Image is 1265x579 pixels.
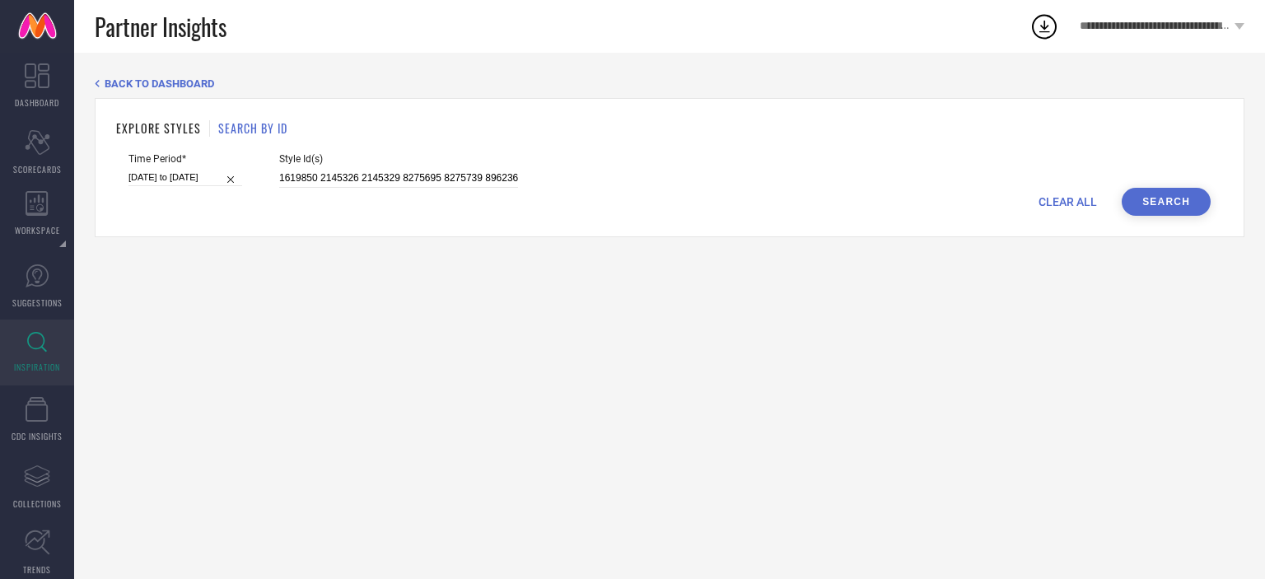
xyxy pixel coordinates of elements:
[1029,12,1059,41] div: Open download list
[1039,195,1097,208] span: CLEAR ALL
[218,119,287,137] h1: SEARCH BY ID
[23,563,51,576] span: TRENDS
[279,169,518,188] input: Enter comma separated style ids e.g. 12345, 67890
[1122,188,1211,216] button: Search
[279,153,518,165] span: Style Id(s)
[128,153,242,165] span: Time Period*
[95,10,226,44] span: Partner Insights
[14,361,60,373] span: INSPIRATION
[12,430,63,442] span: CDC INSIGHTS
[15,96,59,109] span: DASHBOARD
[13,163,62,175] span: SCORECARDS
[95,77,1244,90] div: Back TO Dashboard
[13,497,62,510] span: COLLECTIONS
[105,77,214,90] span: BACK TO DASHBOARD
[128,169,242,186] input: Select time period
[15,224,60,236] span: WORKSPACE
[116,119,201,137] h1: EXPLORE STYLES
[12,297,63,309] span: SUGGESTIONS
